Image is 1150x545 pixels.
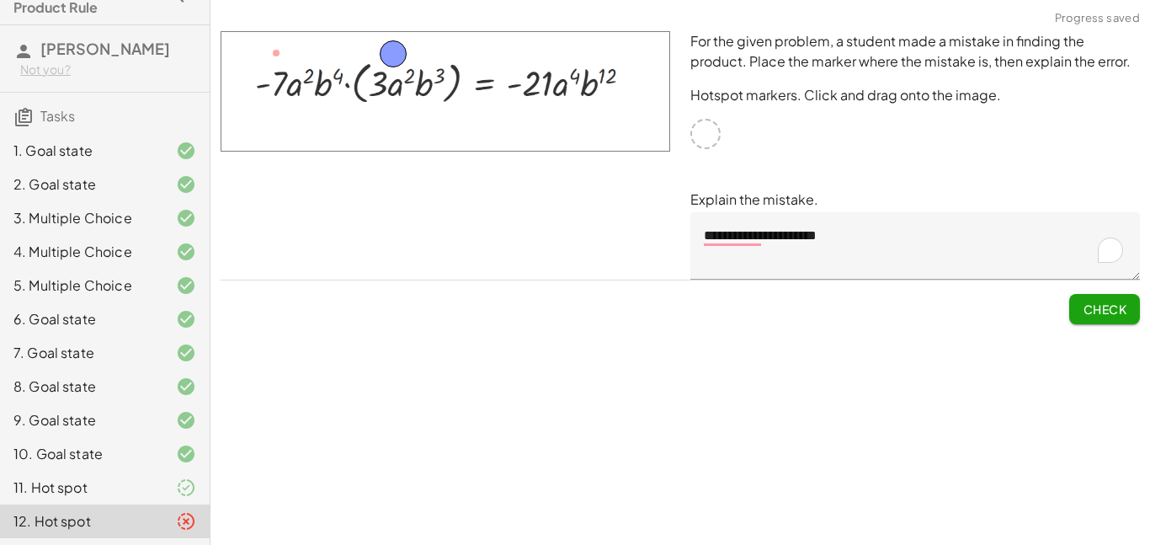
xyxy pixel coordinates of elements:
i: Task finished and correct. [176,242,196,262]
i: Task finished and correct. [176,174,196,195]
div: Not you? [20,61,196,78]
div: 2. Goal state [13,174,149,195]
i: Task finished and part of it marked as correct. [176,478,196,498]
i: Task finished and correct. [176,343,196,363]
div: 3. Multiple Choice [13,208,149,228]
button: Check [1069,294,1140,324]
i: Task finished and correct. [176,377,196,397]
div: 1. Goal state [13,141,149,161]
div: 4. Multiple Choice [13,242,149,262]
div: 12. Hot spot [13,511,149,532]
i: Task finished and correct. [176,309,196,329]
i: Task finished and correct. [176,410,196,430]
i: Task finished and correct. [176,275,196,296]
div: 9. Goal state [13,410,149,430]
div: 7. Goal state [13,343,149,363]
i: Task finished and correct. [176,444,196,464]
span: [PERSON_NAME] [40,39,170,58]
span: Check [1083,302,1126,317]
div: 11. Hot spot [13,478,149,498]
span: Tasks [40,107,75,125]
textarea: To enrich screen reader interactions, please activate Accessibility in Grammarly extension settings [690,212,1140,280]
i: Task finished and correct. [176,208,196,228]
p: Hotspot markers. Click and drag onto the image. [690,85,1140,105]
p: For the given problem, a student made a mistake in finding the product. Place the marker where th... [690,31,1140,72]
div: 10. Goal state [13,444,149,464]
img: 0886c92d32dd19760ffa48c2dfc6e395adaf3d3f40faf5cd72724b1e9700f50a.png [221,31,670,152]
div: 8. Goal state [13,377,149,397]
i: Task finished and part of it marked as incorrect. [176,511,196,532]
div: 5. Multiple Choice [13,275,149,296]
p: Explain the mistake. [690,190,1140,210]
i: Task finished and correct. [176,141,196,161]
span: Progress saved [1055,10,1140,27]
div: 6. Goal state [13,309,149,329]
